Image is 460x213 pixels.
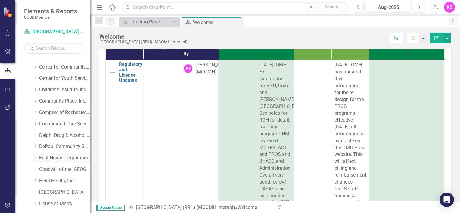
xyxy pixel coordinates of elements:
[128,204,271,211] div: »
[39,143,90,150] a: DePaul Community Services, lnc.
[39,166,90,173] a: Goodwill of the [GEOGRAPHIC_DATA]
[195,62,232,76] div: [PERSON_NAME] (MCOMH)
[39,109,90,116] a: Compeer of Rochester, Inc.
[184,64,192,73] div: KS
[39,121,90,128] a: Coordinated Care Services Inc.
[365,2,412,13] button: Aug-2025
[39,132,90,139] a: Delphi Drug & Alcohol Council
[39,98,90,105] a: Community Place, Inc.
[122,2,348,13] input: Search ClearPoint...
[39,177,90,184] a: Helio Health, Inc.
[325,5,338,9] span: Search
[99,33,188,40] div: Welcome
[24,8,77,15] span: Elements & Reports
[440,193,454,207] div: Open Intercom Messenger
[39,75,90,82] a: Center for Youth Services, Inc.
[39,189,90,196] a: [GEOGRAPHIC_DATA]
[99,40,188,44] div: [GEOGRAPHIC_DATA] (RRH) (MCOMH Internal)
[24,43,84,54] input: Search Below...
[136,205,235,210] a: [GEOGRAPHIC_DATA] (RRH) (MCOMH Internal)
[130,18,170,26] div: Landing Page
[368,4,409,11] div: Aug-2025
[109,69,116,76] img: Not Defined
[39,86,90,93] a: Children's Institute, Inc.
[120,18,170,26] a: Landing Page
[193,19,240,26] div: Welcome
[96,205,125,211] span: Assign Group
[24,29,84,35] a: [GEOGRAPHIC_DATA] (RRH) (MCOMH Internal)
[3,7,14,17] img: ClearPoint Strategy
[39,64,90,71] a: Center for Community Alternatives
[259,62,306,205] span: [DATE]- OMH Exit summation for RGH, Unity and [PERSON_NAME][GEOGRAPHIC_DATA]. See notes for RGH f...
[444,2,455,13] button: KS
[24,15,77,20] small: CCSI: Monroe
[238,205,257,210] div: Welcome
[39,155,90,162] a: East House Corporation
[39,200,90,207] a: House of Mercy
[316,3,347,11] button: Search
[119,62,142,83] a: Regulatory and License Updates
